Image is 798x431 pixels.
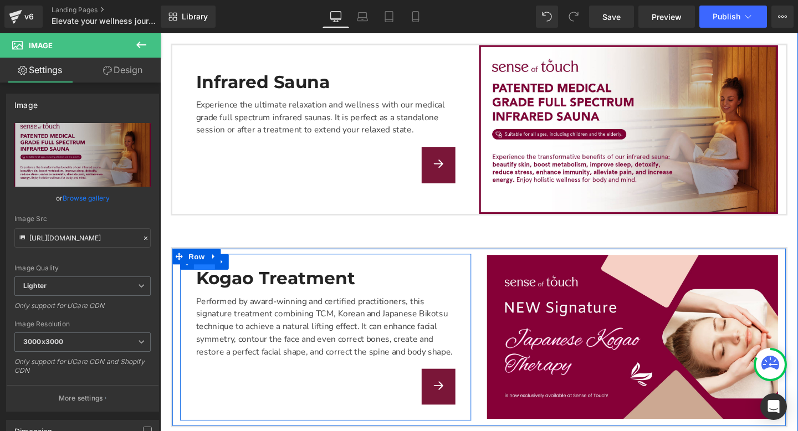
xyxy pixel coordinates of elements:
[402,6,429,28] a: Mobile
[182,12,208,22] span: Library
[58,232,72,249] a: Expand / Collapse
[38,63,310,114] div: Experience the ultimate relaxation and wellness with our medical grade full spectrum infrared sau...
[713,12,740,21] span: Publish
[14,357,151,382] div: Only support for UCare CDN and Shopify CDN
[4,6,43,28] a: v6
[27,227,49,243] span: Row
[14,301,151,317] div: Only support for UCare CDN
[23,281,47,290] b: Lighter
[376,6,402,28] a: Tablet
[323,6,349,28] a: Desktop
[14,320,151,328] div: Image Resolution
[63,188,110,208] a: Browse gallery
[161,6,216,28] a: New Library
[59,393,103,403] p: More settings
[23,337,63,346] b: 3000x3000
[771,6,794,28] button: More
[49,227,64,243] a: Expand / Collapse
[760,393,787,420] div: Open Intercom Messenger
[536,6,558,28] button: Undo
[22,9,36,24] div: v6
[38,270,310,347] div: Performed by award-winning and certified practitioners, this signature treatment combining TCM, K...
[638,6,695,28] a: Preview
[52,17,158,25] span: Elevate your wellness journey with our state-of-the-art biohacking treatment at Sense of Touch
[602,11,621,23] span: Save
[83,58,163,83] a: Design
[14,192,151,204] div: or
[29,41,53,50] span: Image
[7,385,158,411] button: More settings
[652,11,682,23] span: Preview
[14,228,151,248] input: Link
[562,6,585,28] button: Redo
[14,215,151,223] div: Image Src
[38,39,310,63] h1: Infrared Sauna
[349,6,376,28] a: Laptop
[699,6,767,28] button: Publish
[14,94,38,110] div: Image
[38,246,310,270] h1: Kogao Treatment
[14,264,151,272] div: Image Quality
[52,6,179,14] a: Landing Pages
